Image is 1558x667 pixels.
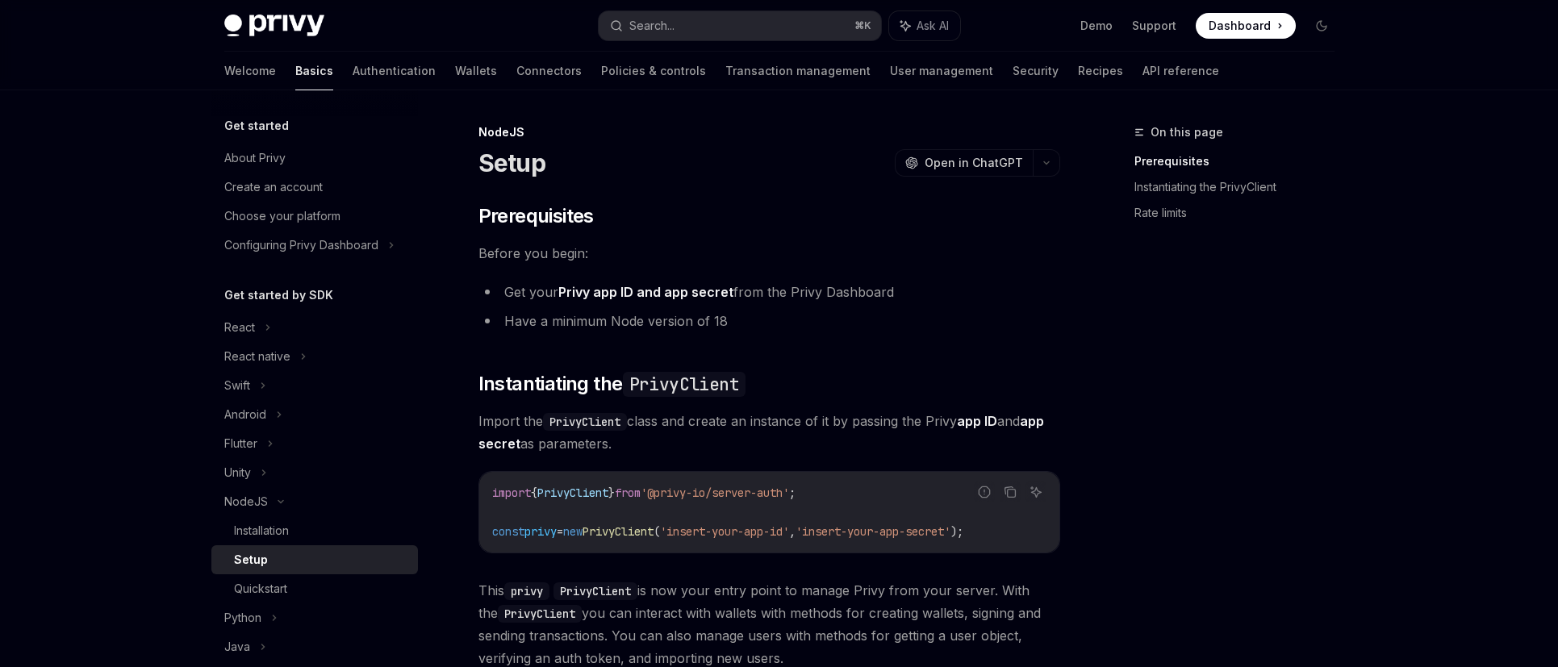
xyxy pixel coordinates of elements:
code: PrivyClient [498,605,582,623]
div: Create an account [224,177,323,197]
a: User management [890,52,993,90]
div: React [224,318,255,337]
div: Flutter [224,434,257,453]
div: Android [224,405,266,424]
a: Privy app ID and app secret [558,284,733,301]
span: Before you begin: [478,242,1060,265]
span: Open in ChatGPT [925,155,1023,171]
a: Prerequisites [1134,148,1347,174]
span: Instantiating the [478,371,746,397]
span: Dashboard [1209,18,1271,34]
a: Transaction management [725,52,871,90]
a: Instantiating the PrivyClient [1134,174,1347,200]
a: Policies & controls [601,52,706,90]
span: from [615,486,641,500]
span: PrivyClient [583,524,654,539]
button: Open in ChatGPT [895,149,1033,177]
span: Ask AI [917,18,949,34]
span: new [563,524,583,539]
div: Search... [629,16,675,35]
div: React native [224,347,290,366]
code: PrivyClient [623,372,746,397]
div: Configuring Privy Dashboard [224,236,378,255]
span: privy [524,524,557,539]
a: Setup [211,545,418,574]
a: Rate limits [1134,200,1347,226]
img: dark logo [224,15,324,37]
span: ( [654,524,660,539]
div: About Privy [224,148,286,168]
div: Installation [234,521,289,540]
li: Have a minimum Node version of 18 [478,310,1060,332]
span: { [531,486,537,500]
span: On this page [1151,123,1223,142]
strong: app ID [957,413,997,429]
button: Toggle dark mode [1309,13,1335,39]
span: import [492,486,531,500]
span: Import the class and create an instance of it by passing the Privy and as parameters. [478,410,1060,455]
a: Authentication [353,52,436,90]
span: 'insert-your-app-secret' [796,524,950,539]
a: Connectors [516,52,582,90]
button: Copy the contents from the code block [1000,481,1021,502]
a: Recipes [1078,52,1123,90]
div: NodeJS [224,492,268,511]
a: Quickstart [211,574,418,603]
span: 'insert-your-app-id' [660,524,789,539]
div: Python [224,608,261,627]
h5: Get started [224,116,289,135]
span: ); [950,524,963,539]
h1: Setup [478,148,545,177]
a: Wallets [455,52,497,90]
span: const [492,524,524,539]
button: Report incorrect code [974,481,995,502]
a: Dashboard [1196,13,1296,39]
span: , [789,524,796,539]
a: Security [1013,52,1059,90]
div: Java [224,637,250,657]
code: PrivyClient [553,582,637,600]
a: Create an account [211,173,418,202]
span: Prerequisites [478,203,594,229]
div: Swift [224,376,250,395]
code: PrivyClient [543,413,627,431]
a: About Privy [211,144,418,173]
span: } [608,486,615,500]
div: Quickstart [234,579,287,598]
button: Ask AI [889,11,960,40]
h5: Get started by SDK [224,286,333,305]
span: ; [789,486,796,500]
a: Support [1132,18,1176,34]
div: NodeJS [478,124,1060,140]
div: Setup [234,550,268,569]
li: Get your from the Privy Dashboard [478,281,1060,303]
div: Choose your platform [224,206,340,226]
a: Installation [211,516,418,545]
span: ⌘ K [854,19,871,32]
div: Unity [224,463,251,482]
a: Welcome [224,52,276,90]
span: '@privy-io/server-auth' [641,486,789,500]
a: Choose your platform [211,202,418,231]
a: Basics [295,52,333,90]
span: = [557,524,563,539]
button: Search...⌘K [599,11,881,40]
span: PrivyClient [537,486,608,500]
a: API reference [1142,52,1219,90]
a: Demo [1080,18,1113,34]
button: Ask AI [1025,481,1046,502]
code: privy [504,582,549,600]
